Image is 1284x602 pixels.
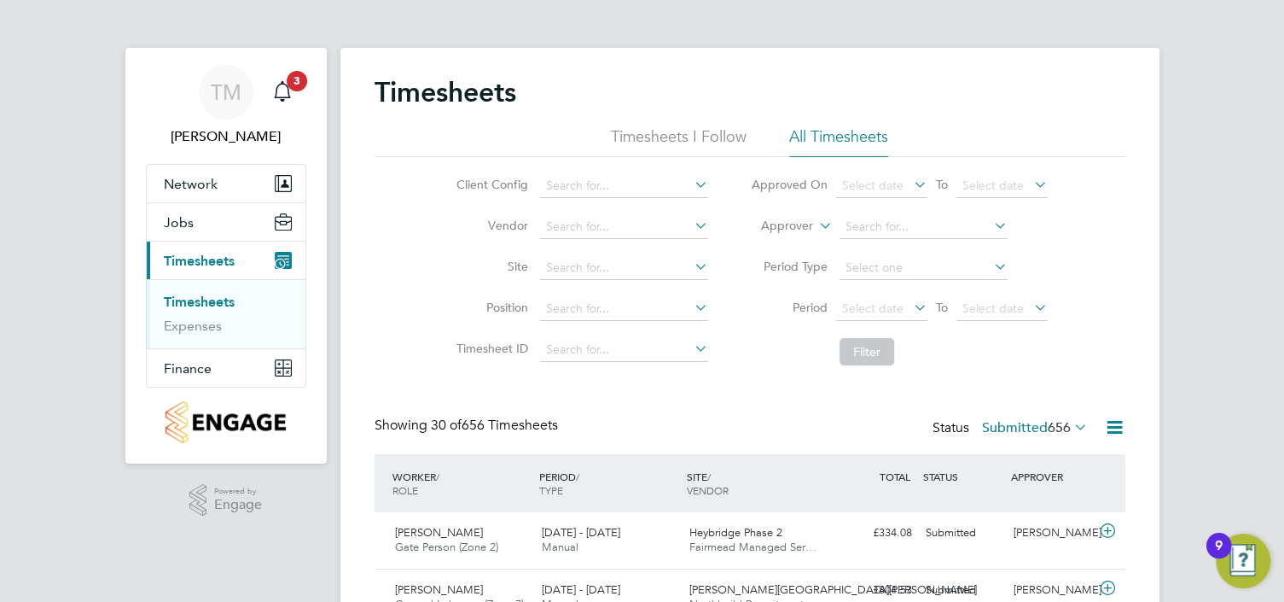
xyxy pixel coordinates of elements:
button: Open Resource Center, 9 new notifications [1216,534,1270,588]
span: [PERSON_NAME] [395,582,483,597]
li: All Timesheets [789,126,888,157]
label: Client Config [451,177,528,192]
span: To [931,296,953,319]
a: Expenses [164,318,222,334]
span: Select date [962,178,1024,193]
label: Approver [736,218,813,235]
span: / [576,470,579,483]
img: countryside-properties-logo-retina.png [166,401,286,443]
div: STATUS [919,461,1008,492]
span: [PERSON_NAME][GEOGRAPHIC_DATA][PERSON_NAME] [689,582,977,597]
input: Search for... [540,215,708,239]
span: Heybridge Phase 2 [689,525,782,540]
span: TM [211,81,241,103]
span: 30 of [431,417,462,434]
span: 3 [287,71,307,91]
a: 3 [265,65,299,120]
div: Status [932,417,1091,441]
label: Submitted [982,419,1088,436]
button: Network [147,165,305,202]
span: Jobs [164,214,194,231]
span: TYPE [539,483,563,497]
div: £334.08 [830,519,919,547]
span: Powered by [214,484,262,499]
span: Select date [842,178,903,193]
label: Site [451,259,528,274]
div: Submitted [919,519,1008,547]
span: / [707,470,711,483]
label: Position [451,300,528,315]
a: Go to home page [146,401,306,443]
span: Gate Person (Zone 2) [395,540,498,554]
a: Timesheets [164,294,235,310]
button: Filter [840,338,894,365]
input: Search for... [840,215,1008,239]
label: Vendor [451,218,528,233]
label: Approved On [751,177,828,192]
span: [PERSON_NAME] [395,525,483,540]
input: Search for... [540,338,708,362]
li: Timesheets I Follow [611,126,747,157]
span: TOTAL [880,470,910,483]
span: VENDOR [687,483,729,497]
div: WORKER [388,461,536,506]
span: / [436,470,439,483]
button: Timesheets [147,242,305,279]
div: [PERSON_NAME] [1007,519,1095,547]
div: Showing [375,417,561,435]
div: 9 [1215,546,1223,568]
input: Search for... [540,256,708,280]
input: Search for... [540,174,708,198]
div: SITE [683,461,830,506]
span: Engage [214,498,262,512]
label: Period Type [751,259,828,274]
div: PERIOD [535,461,683,506]
span: 656 [1048,419,1071,436]
button: Jobs [147,203,305,241]
span: Manual [542,540,578,554]
label: Period [751,300,828,315]
input: Select one [840,256,1008,280]
span: [DATE] - [DATE] [542,525,620,540]
a: Powered byEngage [189,484,262,517]
a: TM[PERSON_NAME] [146,65,306,147]
div: APPROVER [1007,461,1095,492]
span: Fairmead Managed Ser… [689,540,816,554]
button: Finance [147,349,305,387]
span: [DATE] - [DATE] [542,582,620,597]
span: Select date [842,301,903,316]
h2: Timesheets [375,75,516,109]
span: ROLE [392,483,418,497]
span: Tracy Mugide [146,126,306,147]
nav: Main navigation [125,48,327,464]
div: Timesheets [147,279,305,348]
span: Timesheets [164,253,235,269]
label: Timesheet ID [451,341,528,356]
input: Search for... [540,297,708,321]
span: To [931,173,953,196]
span: Finance [164,360,212,377]
span: Select date [962,301,1024,316]
span: 656 Timesheets [431,417,558,434]
span: Network [164,176,218,192]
